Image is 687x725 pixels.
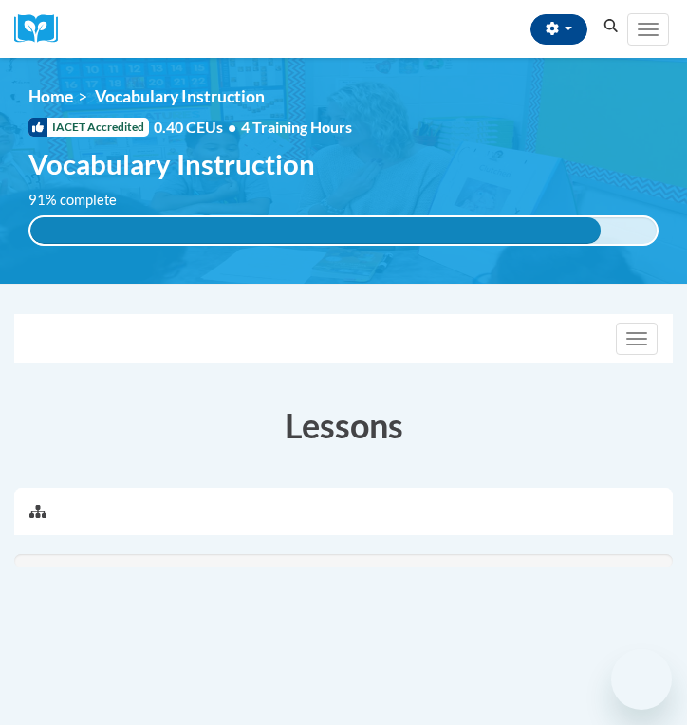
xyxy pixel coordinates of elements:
[611,649,672,710] iframe: Button to launch messaging window
[14,14,71,44] a: Cox Campus
[28,86,73,106] a: Home
[14,14,71,44] img: Logo brand
[241,118,352,136] span: 4 Training Hours
[228,118,236,136] span: •
[597,15,625,38] button: Search
[14,401,673,449] h3: Lessons
[30,217,601,244] div: 91% complete
[28,147,315,180] span: Vocabulary Instruction
[95,86,265,106] span: Vocabulary Instruction
[154,117,241,138] span: 0.40 CEUs
[28,118,149,137] span: IACET Accredited
[28,190,138,211] label: 91% complete
[530,14,587,45] button: Account Settings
